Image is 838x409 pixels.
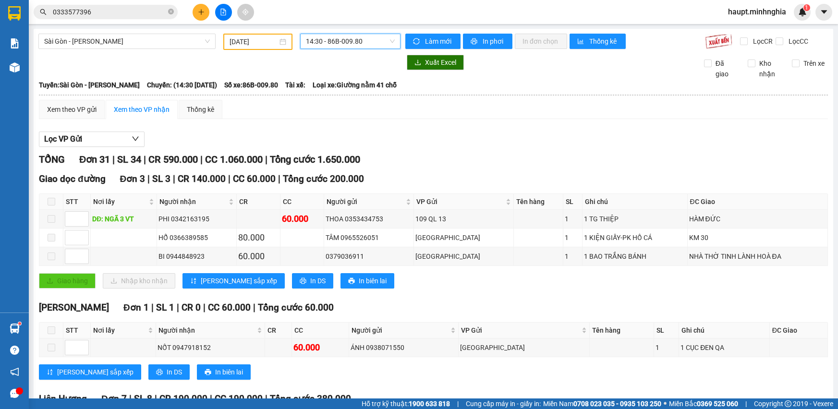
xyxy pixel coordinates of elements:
span: Nơi lấy [93,325,146,336]
span: | [457,398,459,409]
div: 60.000 [293,341,347,354]
b: Tuyến: Sài Gòn - [PERSON_NAME] [39,81,140,89]
span: Giao dọc đường [39,173,106,184]
span: | [151,302,154,313]
span: Thống kê [589,36,618,47]
span: download [414,59,421,67]
span: SL 3 [152,173,170,184]
span: plus [198,9,205,15]
span: | [228,173,231,184]
span: | [144,154,146,165]
button: printerIn DS [148,364,190,380]
button: sort-ascending[PERSON_NAME] sắp xếp [182,273,285,289]
span: CC 60.000 [208,302,251,313]
span: Hỗ trợ kỹ thuật: [362,398,450,409]
span: Kho nhận [755,58,784,79]
th: STT [63,194,91,210]
button: downloadNhập kho nhận [103,273,175,289]
span: In biên lai [215,367,243,377]
span: Đơn 7 [101,393,127,404]
span: message [10,389,19,398]
span: Miền Nam [543,398,661,409]
td: KM 30 [688,229,828,247]
sup: 1 [18,322,21,325]
th: ĐC Giao [688,194,828,210]
span: sort-ascending [190,277,197,285]
span: CC 1.060.000 [205,154,263,165]
span: CR 140.000 [178,173,226,184]
span: CR 590.000 [148,154,198,165]
span: 14:30 - 86B-009.80 [306,34,395,48]
button: In đơn chọn [515,34,567,49]
button: plus [193,4,209,21]
span: search [40,9,47,15]
strong: 0708 023 035 - 0935 103 250 [573,400,661,408]
button: caret-down [815,4,832,21]
td: HÀM ĐỨC [688,210,828,229]
span: down [132,135,139,143]
button: Lọc VP Gửi [39,132,145,147]
th: STT [63,323,91,338]
span: copyright [785,400,791,407]
span: Đơn 31 [79,154,110,165]
span: | [173,173,175,184]
span: | [745,398,747,409]
div: Xem theo VP nhận [114,104,170,115]
span: | [112,154,115,165]
span: Người gửi [352,325,449,336]
th: CR [265,323,292,338]
span: SL 34 [117,154,141,165]
div: BI 0944848923 [158,251,235,262]
span: Số xe: 86B-009.80 [224,80,278,90]
span: ⚪️ [664,402,667,406]
span: SL 8 [134,393,152,404]
span: Tổng cước 1.650.000 [270,154,360,165]
div: 60.000 [282,212,322,226]
div: 1 KIỆN GIẤY-PK HỒ CÁ [584,232,686,243]
button: printerIn biên lai [197,364,251,380]
div: Xem theo VP gửi [47,104,97,115]
th: CC [292,323,349,338]
span: Chuyến: (14:30 [DATE]) [147,80,217,90]
div: 1 CỤC ĐEN QA [680,342,767,353]
div: 109 QL 13 [415,214,512,224]
span: | [203,302,206,313]
strong: 0369 525 060 [697,400,738,408]
span: | [265,154,267,165]
div: TÂM 0965526051 [326,232,412,243]
span: SL 1 [156,302,174,313]
span: Đơn 3 [120,173,146,184]
span: Miền Bắc [669,398,738,409]
span: | [265,393,267,404]
button: bar-chartThống kê [570,34,626,49]
span: aim [242,9,249,15]
button: aim [237,4,254,21]
span: TỔNG [39,154,65,165]
span: printer [156,369,163,376]
div: [GEOGRAPHIC_DATA] [460,342,588,353]
span: 1 [805,4,808,11]
span: | [253,302,255,313]
span: printer [300,277,306,285]
span: CR 190.000 [159,393,207,404]
img: 9k= [705,34,732,49]
span: | [147,173,150,184]
span: In DS [310,276,326,286]
span: CR 0 [182,302,201,313]
div: 0379036911 [326,251,412,262]
span: Xuất Excel [425,57,456,68]
span: Làm mới [425,36,453,47]
span: Đơn 1 [123,302,149,313]
th: SL [654,323,679,338]
div: PHI 0342163195 [158,214,235,224]
img: solution-icon [10,38,20,48]
input: Tìm tên, số ĐT hoặc mã đơn [53,7,166,17]
div: NỐT 0947918152 [158,342,263,353]
span: Người nhận [158,325,255,336]
span: sync [413,38,421,46]
span: | [155,393,157,404]
span: Người gửi [327,196,404,207]
span: Loại xe: Giường nằm 41 chỗ [313,80,397,90]
span: haupt.minhnghia [720,6,794,18]
span: CC 60.000 [233,173,276,184]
